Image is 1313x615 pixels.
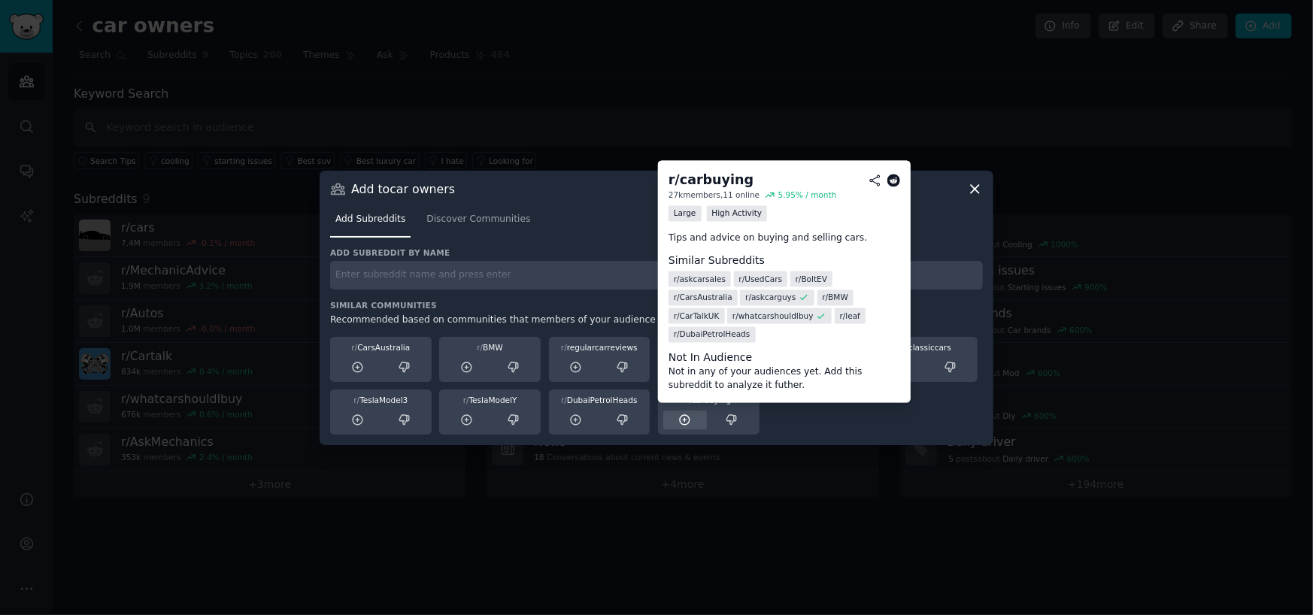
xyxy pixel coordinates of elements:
[669,189,760,200] div: 27k members, 11 online
[745,292,796,303] span: r/ askcarguys
[351,343,357,352] span: r/
[669,205,702,221] div: Large
[421,208,535,238] a: Discover Communities
[686,395,692,404] span: r/
[669,232,900,245] p: Tips and advice on buying and selling cars.
[881,342,972,353] div: classiccars
[840,311,860,321] span: r/ leaf
[330,314,983,327] div: Recommended based on communities that members of your audience also participate in.
[674,274,726,284] span: r/ askcarsales
[444,342,535,353] div: BMW
[330,208,411,238] a: Add Subreddits
[669,350,900,366] dt: Not In Audience
[778,189,837,200] div: 5.95 % / month
[335,395,426,405] div: TeslaModel3
[706,205,767,221] div: High Activity
[330,261,983,290] input: Enter subreddit name and press enter
[426,213,530,226] span: Discover Communities
[732,311,814,321] span: r/ whatcarshouldIbuy
[669,253,900,268] dt: Similar Subreddits
[330,247,983,258] h3: Add subreddit by name
[739,274,783,284] span: r/ UsedCars
[674,292,732,303] span: r/ CarsAustralia
[554,395,645,405] div: DubaiPetrolHeads
[335,342,426,353] div: CarsAustralia
[353,395,359,404] span: r/
[561,395,567,404] span: r/
[669,366,900,392] dd: Not in any of your audiences yet. Add this subreddit to analyze it futher.
[554,342,645,353] div: regularcarreviews
[330,300,983,311] h3: Similar Communities
[674,311,720,321] span: r/ CarTalkUK
[463,395,469,404] span: r/
[674,329,751,340] span: r/ DubaiPetrolHeads
[822,292,848,303] span: r/ BMW
[669,171,754,190] div: r/ carbuying
[796,274,827,284] span: r/ BoltEV
[444,395,535,405] div: TeslaModelY
[477,343,483,352] span: r/
[351,181,455,197] h3: Add to car owners
[335,213,405,226] span: Add Subreddits
[561,343,567,352] span: r/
